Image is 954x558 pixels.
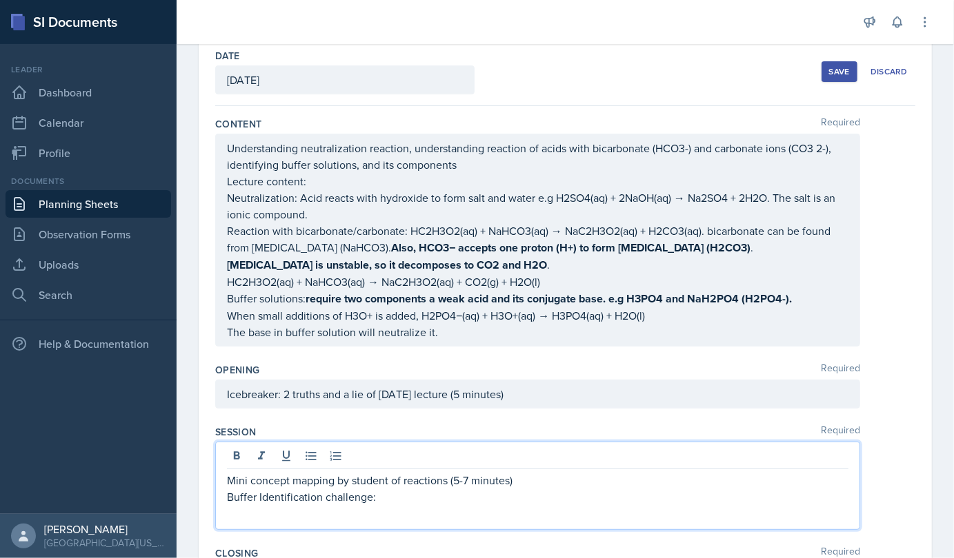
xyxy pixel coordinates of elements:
a: Dashboard [6,79,171,106]
strong: [MEDICAL_DATA] is unstable, so it decomposes to CO2 and H2O [227,257,547,273]
label: Session [215,425,256,439]
div: Leader [6,63,171,76]
p: Buffer solutions: [227,290,848,307]
label: Content [215,117,261,131]
p: Lecture content: [227,173,848,189]
button: Save [822,61,857,82]
a: Uploads [6,251,171,278]
div: Documents [6,175,171,187]
p: Neutralization: Acid reacts with hydroxide to form salt and water e.g H2SO4(aq) + 2NaOH(aq) → Na2... [227,189,848,223]
button: Discard [863,61,915,82]
p: HC2H3O2(aq) + NaHCO3(aq) → NaC2H3O2(aq) + CO2(g) + H2O(l) [227,273,848,290]
label: Date [215,49,239,63]
p: Reaction with bicarbonate/carbonate: HC2H3O2(aq) + NaHCO3(aq) → NaC2H3O2(aq) + H2CO3(aq). bicarbo... [227,223,848,256]
span: Required [821,425,860,439]
p: Buffer Identification challenge: [227,488,848,505]
a: Observation Forms [6,220,171,248]
a: Calendar [6,109,171,136]
div: Help & Documentation [6,330,171,358]
label: Opening [215,363,259,377]
div: Save [829,66,850,77]
span: Required [821,117,860,131]
strong: Also, HCO3− accepts one proton (H+) to form [MEDICAL_DATA] (H2CO3) [391,240,751,256]
p: Icebreaker: 2 truths and a lie of [DATE] lecture (5 minutes) [227,386,848,402]
div: [PERSON_NAME] [44,522,166,536]
a: Profile [6,139,171,167]
p: . [227,256,848,273]
a: Search [6,281,171,309]
div: Discard [871,66,908,77]
strong: require two components a weak acid and its conjugate base. e.g H3PO4 and NaH2PO4 (H2PO4-). [306,291,792,307]
div: [GEOGRAPHIC_DATA][US_STATE] [44,536,166,550]
p: The base in buffer solution will neutralize it. [227,324,848,340]
span: Required [821,363,860,377]
p: Understanding neutralization reaction, understanding reaction of acids with bicarbonate (HCO3-) a... [227,140,848,173]
p: Mini concept mapping by student of reactions (5-7 minutes) [227,472,848,488]
a: Planning Sheets [6,190,171,218]
p: When small additions of H3O+ is added, H2PO4−(aq) + H3O+(aq) → H3PO4(aq) + H2O(l) [227,307,848,324]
